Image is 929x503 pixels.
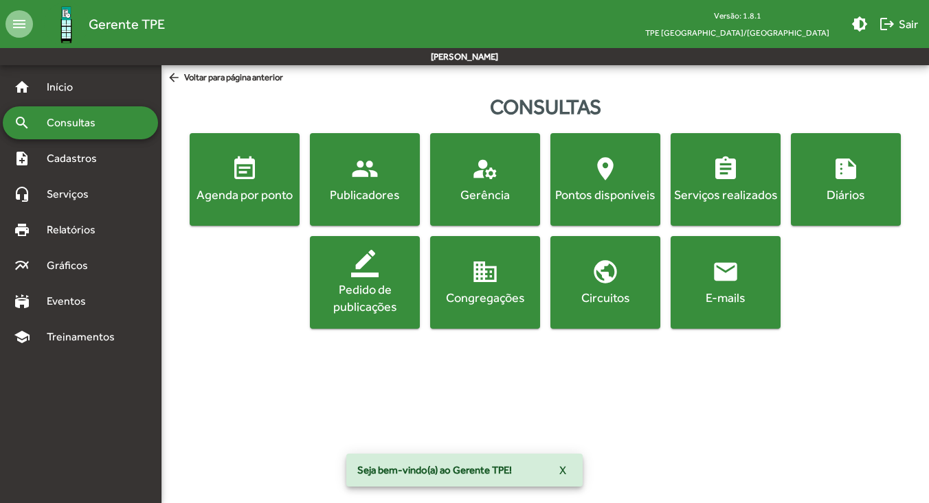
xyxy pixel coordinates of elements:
mat-icon: people [351,155,379,183]
button: Publicadores [310,133,420,226]
mat-icon: summarize [832,155,860,183]
button: Gerência [430,133,540,226]
button: Agenda por ponto [190,133,300,226]
mat-icon: email [712,258,739,285]
mat-icon: brightness_medium [851,16,868,32]
mat-icon: multiline_chart [14,257,30,274]
button: E-mails [671,236,781,329]
div: E-mails [673,289,778,306]
div: Pontos disponíveis [553,186,658,203]
mat-icon: location_on [592,155,619,183]
span: Voltar para página anterior [167,71,283,86]
span: Relatórios [38,222,113,238]
span: Seja bem-vindo(a) ao Gerente TPE! [357,463,512,477]
span: Gerente TPE [89,13,165,35]
mat-icon: border_color [351,250,379,277]
button: X [548,458,577,482]
mat-icon: search [14,115,30,131]
span: X [559,458,566,482]
mat-icon: menu [5,10,33,38]
mat-icon: public [592,258,619,285]
span: Serviços [38,186,107,202]
div: Publicadores [313,186,417,203]
div: Versão: 1.8.1 [634,7,840,24]
span: TPE [GEOGRAPHIC_DATA]/[GEOGRAPHIC_DATA] [634,24,840,41]
div: Consultas [161,91,929,122]
mat-icon: arrow_back [167,71,184,86]
div: Circuitos [553,289,658,306]
mat-icon: headset_mic [14,186,30,202]
mat-icon: school [14,329,30,345]
span: Cadastros [38,150,115,167]
mat-icon: home [14,79,30,95]
span: Treinamentos [38,329,131,345]
span: Sair [879,12,918,36]
mat-icon: event_note [231,155,258,183]
button: Congregações [430,236,540,329]
button: Serviços realizados [671,133,781,226]
button: Pedido de publicações [310,236,420,329]
img: Logo [44,2,89,47]
mat-icon: manage_accounts [471,155,499,183]
span: Eventos [38,293,104,309]
button: Circuitos [550,236,660,329]
div: Pedido de publicações [313,281,417,315]
mat-icon: domain [471,258,499,285]
div: Congregações [433,289,537,306]
button: Diários [791,133,901,226]
mat-icon: stadium [14,293,30,309]
span: Gráficos [38,257,107,274]
mat-icon: logout [879,16,895,32]
a: Gerente TPE [33,2,165,47]
span: Consultas [38,115,113,131]
div: Diários [794,186,898,203]
button: Pontos disponíveis [550,133,660,226]
mat-icon: print [14,222,30,238]
div: Agenda por ponto [192,186,297,203]
div: Gerência [433,186,537,203]
mat-icon: assignment [712,155,739,183]
div: Serviços realizados [673,186,778,203]
mat-icon: note_add [14,150,30,167]
button: Sair [873,12,924,36]
span: Início [38,79,93,95]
